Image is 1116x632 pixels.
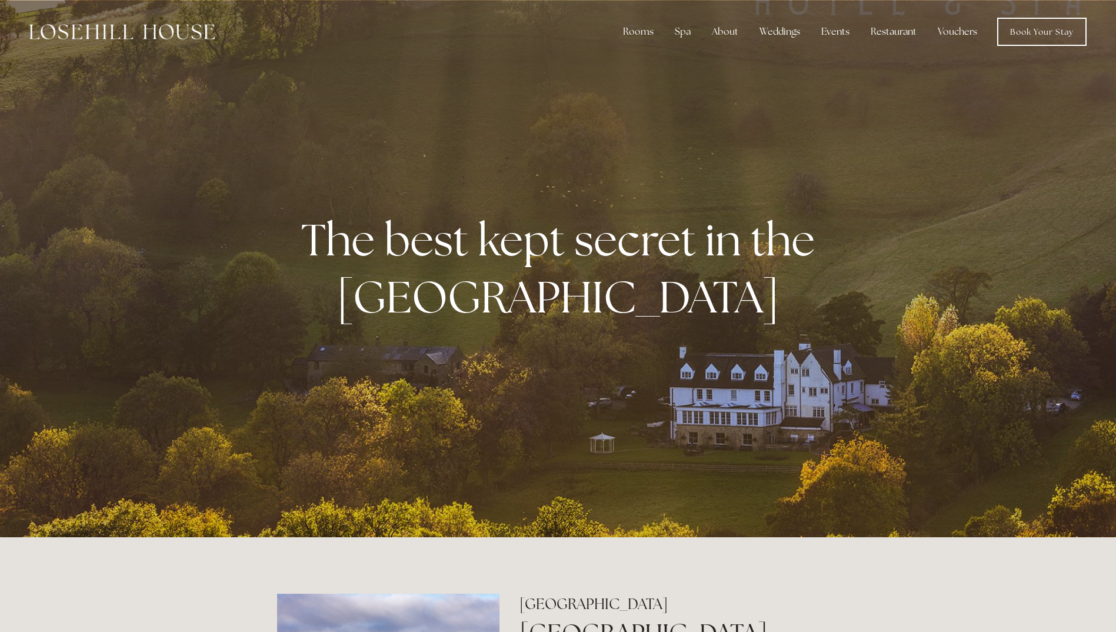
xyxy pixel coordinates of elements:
div: Weddings [750,20,809,44]
h2: [GEOGRAPHIC_DATA] [519,594,839,614]
div: Events [812,20,859,44]
div: Restaurant [861,20,926,44]
strong: The best kept secret in the [GEOGRAPHIC_DATA] [301,211,824,326]
div: Rooms [614,20,663,44]
div: Spa [665,20,700,44]
img: Losehill House [29,24,215,39]
div: About [702,20,748,44]
a: Book Your Stay [997,18,1087,46]
a: Vouchers [928,20,987,44]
